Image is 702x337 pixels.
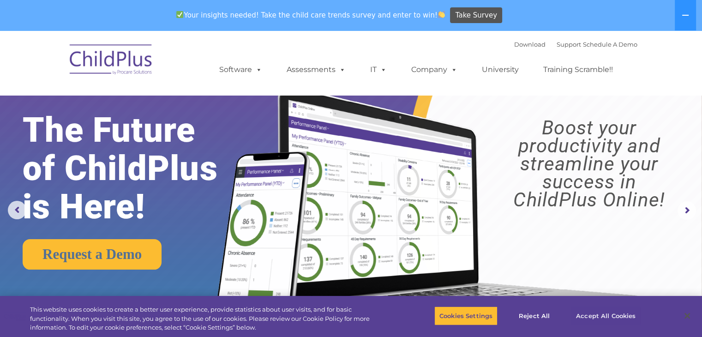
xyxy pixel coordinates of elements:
[361,60,396,79] a: IT
[210,60,271,79] a: Software
[23,111,247,226] rs-layer: The Future of ChildPlus is Here!
[583,41,637,48] a: Schedule A Demo
[514,41,637,48] font: |
[514,41,546,48] a: Download
[571,306,641,325] button: Accept All Cookies
[505,306,563,325] button: Reject All
[473,60,528,79] a: University
[557,41,581,48] a: Support
[438,11,445,18] img: 👏
[402,60,467,79] a: Company
[128,99,168,106] span: Phone number
[128,61,156,68] span: Last name
[277,60,355,79] a: Assessments
[485,119,693,209] rs-layer: Boost your productivity and streamline your success in ChildPlus Online!
[173,6,449,24] span: Your insights needed! Take the child care trends survey and enter to win!
[65,38,157,84] img: ChildPlus by Procare Solutions
[30,305,386,332] div: This website uses cookies to create a better user experience, provide statistics about user visit...
[434,306,498,325] button: Cookies Settings
[456,7,497,24] span: Take Survey
[534,60,622,79] a: Training Scramble!!
[677,306,697,326] button: Close
[23,239,162,270] a: Request a Demo
[176,11,183,18] img: ✅
[450,7,502,24] a: Take Survey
